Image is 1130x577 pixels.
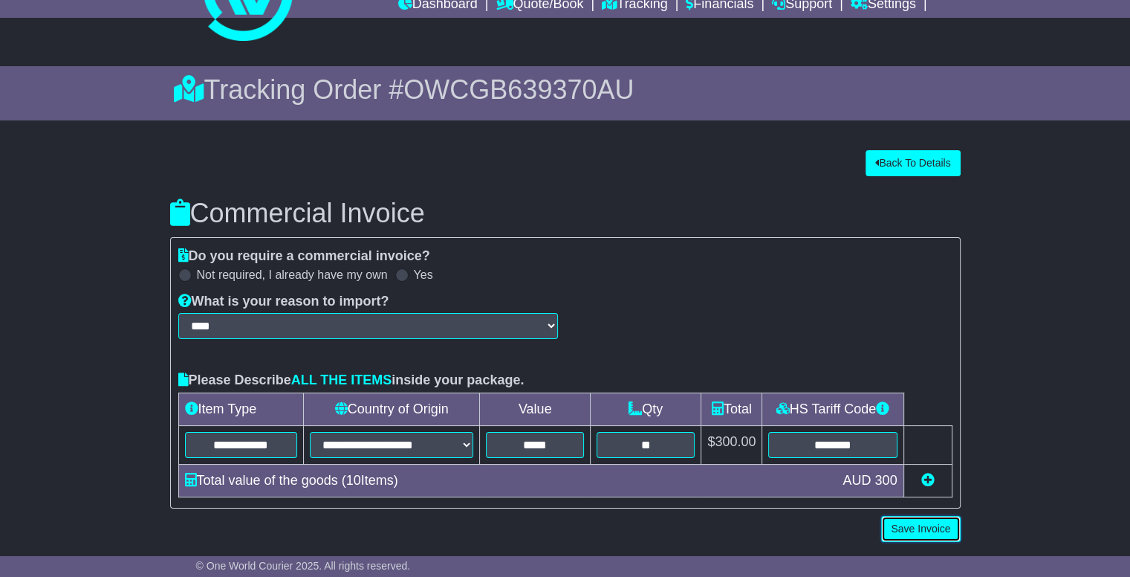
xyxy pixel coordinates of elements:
[196,560,411,572] span: © One World Courier 2025. All rights reserved.
[174,74,957,106] div: Tracking Order #
[874,473,897,488] span: 300
[403,74,634,105] span: OWCGB639370AU
[715,434,756,449] span: 300.00
[701,425,762,464] td: $
[178,471,836,491] div: Total value of the goods ( Items)
[170,199,961,228] h3: Commercial Invoice
[304,393,480,425] td: Country of Origin
[591,393,701,425] td: Qty
[762,393,903,425] td: HS Tariff Code
[178,248,430,265] label: Do you require a commercial invoice?
[480,393,591,425] td: Value
[291,373,392,387] span: ALL THE ITEMS
[881,516,960,542] button: Save Invoice
[178,373,525,389] label: Please Describe inside your package.
[178,393,304,425] td: Item Type
[178,294,389,310] label: What is your reason to import?
[197,268,388,282] label: Not required, I already have my own
[414,268,433,282] label: Yes
[701,393,762,425] td: Total
[346,473,361,488] span: 10
[921,473,935,488] a: Add new item
[866,150,960,176] button: Back To Details
[842,473,871,488] span: AUD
